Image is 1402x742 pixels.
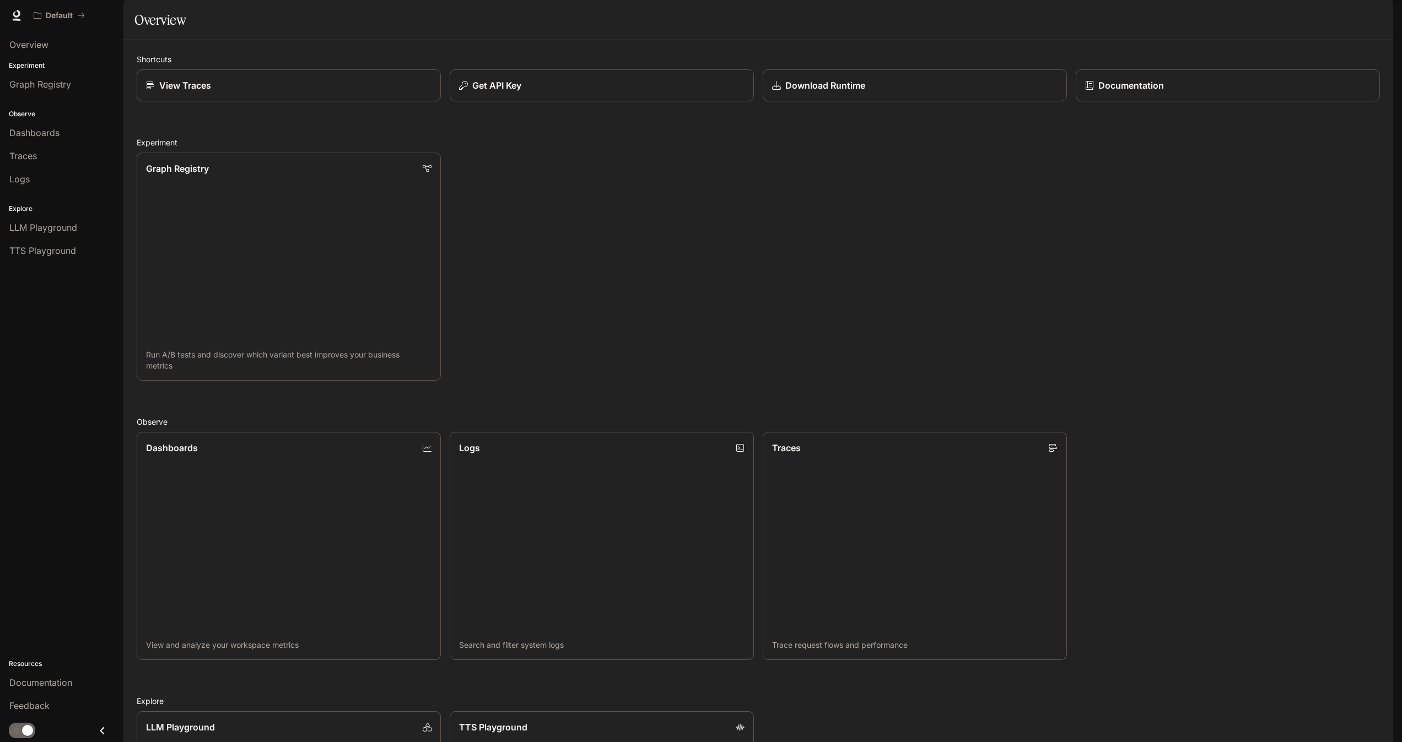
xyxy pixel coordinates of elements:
[137,69,441,101] a: View Traces
[146,640,432,651] p: View and analyze your workspace metrics
[137,695,1380,707] h2: Explore
[785,79,865,92] p: Download Runtime
[459,640,745,651] p: Search and filter system logs
[146,721,215,734] p: LLM Playground
[1076,69,1380,101] a: Documentation
[472,79,521,92] p: Get API Key
[29,4,90,26] button: All workspaces
[459,441,480,454] p: Logs
[1098,79,1164,92] p: Documentation
[159,79,211,92] p: View Traces
[137,416,1380,427] h2: Observe
[772,640,1058,651] p: Trace request flows and performance
[146,349,432,371] p: Run A/B tests and discover which variant best improves your business metrics
[146,162,209,175] p: Graph Registry
[763,432,1067,660] a: TracesTrace request flows and performance
[763,69,1067,101] a: Download Runtime
[137,153,441,381] a: Graph RegistryRun A/B tests and discover which variant best improves your business metrics
[46,11,73,20] p: Default
[450,69,754,101] button: Get API Key
[137,53,1380,65] h2: Shortcuts
[450,432,754,660] a: LogsSearch and filter system logs
[134,9,186,31] h1: Overview
[459,721,527,734] p: TTS Playground
[146,441,198,454] p: Dashboards
[772,441,801,454] p: Traces
[137,432,441,660] a: DashboardsView and analyze your workspace metrics
[137,137,1380,148] h2: Experiment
